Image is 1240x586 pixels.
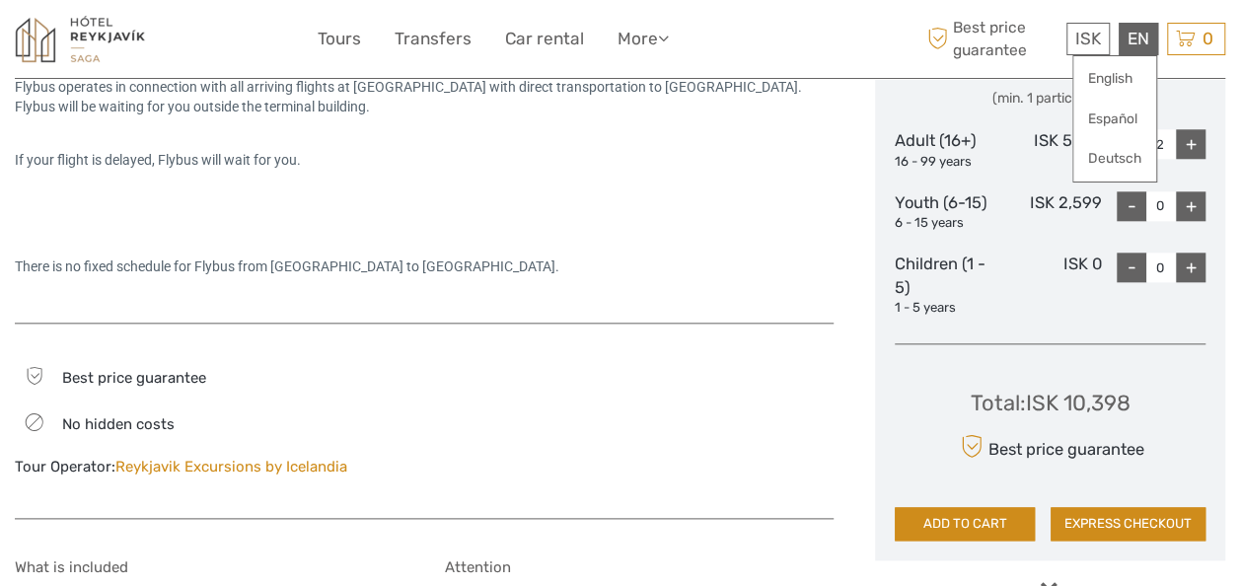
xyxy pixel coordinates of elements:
span: 0 [1200,29,1216,48]
span: If your flight is delayed, Flybus will wait for you. [15,152,301,168]
div: Best price guarantee [956,429,1144,464]
span: There is no fixed schedule for Flybus from [GEOGRAPHIC_DATA] to [GEOGRAPHIC_DATA]. [15,258,559,274]
div: Children (1 - 5) [895,253,998,318]
div: + [1176,253,1205,282]
img: 1545-f919e0b8-ed97-4305-9c76-0e37fee863fd_logo_small.jpg [15,15,146,63]
div: - [1117,191,1146,221]
div: 1 - 5 years [895,299,998,318]
a: Español [1073,102,1156,137]
a: More [618,25,669,53]
div: + [1176,191,1205,221]
a: Deutsch [1073,141,1156,177]
div: 6 - 15 years [895,214,998,233]
button: Open LiveChat chat widget [227,31,251,54]
a: Tours [318,25,361,53]
h5: Attention [445,558,834,576]
div: EN [1119,23,1158,55]
div: 16 - 99 years [895,153,998,172]
h5: What is included [15,558,403,576]
span: Best price guarantee [62,369,206,387]
div: ISK 2,599 [998,191,1102,233]
div: Adult (16+) [895,129,998,171]
a: Transfers [395,25,472,53]
div: - [1117,253,1146,282]
span: Flybus operates in connection with all arriving flights at [GEOGRAPHIC_DATA] with direct transpor... [15,79,805,114]
button: ADD TO CART [895,507,1035,541]
div: Total : ISK 10,398 [971,388,1131,418]
button: EXPRESS CHECKOUT [1051,507,1205,541]
a: Reykjavik Excursions by Icelandia [115,458,347,476]
div: Youth (6-15) [895,191,998,233]
span: ISK [1075,29,1101,48]
span: No hidden costs [62,415,175,433]
div: ISK 0 [998,253,1102,318]
p: We're away right now. Please check back later! [28,35,223,50]
a: Car rental [505,25,584,53]
a: English [1073,61,1156,97]
div: + [1176,129,1205,159]
div: (min. 1 participant) [895,89,1205,109]
span: Best price guarantee [922,17,1061,60]
div: Tour Operator: [15,457,403,477]
div: ISK 5,199 [998,129,1102,171]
